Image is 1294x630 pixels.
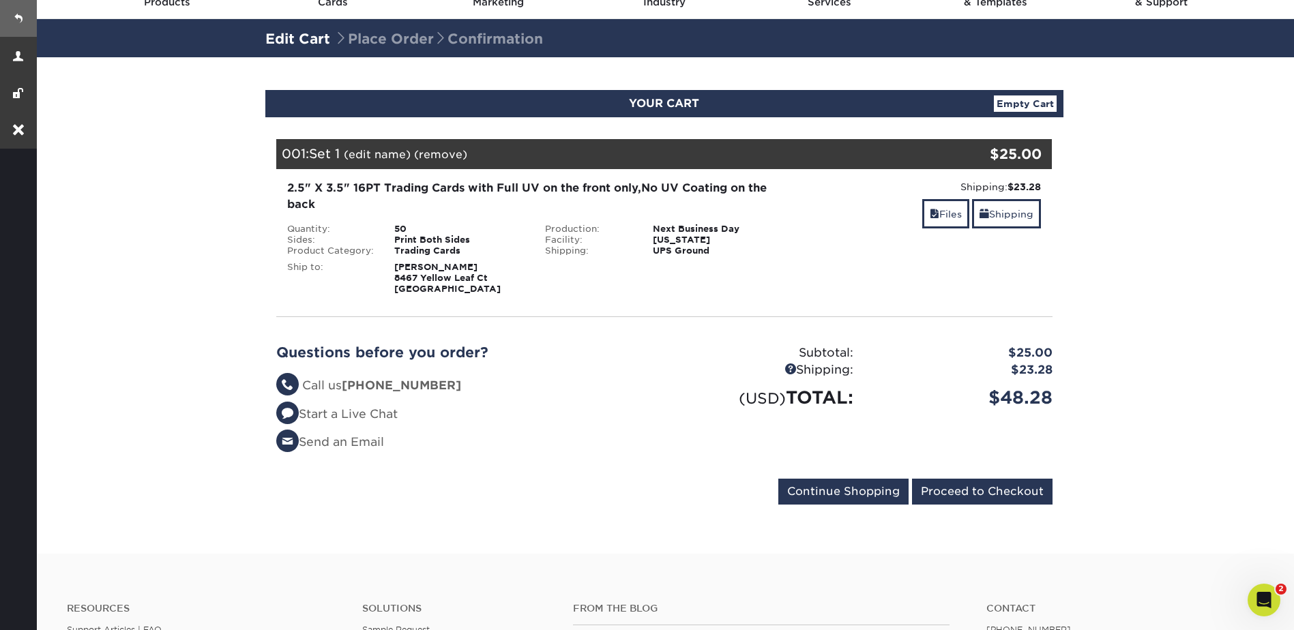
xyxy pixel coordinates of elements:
span: Set 1 [309,146,340,161]
input: Continue Shopping [778,479,909,505]
span: shipping [980,209,989,220]
div: Quantity: [277,224,385,235]
div: Ship to: [277,262,385,295]
div: 001: [276,139,923,169]
span: YOUR CART [629,97,699,110]
a: (remove) [414,148,467,161]
div: 50 [384,224,535,235]
div: 2.5" X 3.5" 16PT Trading Cards with Full UV on the front only,No UV Coating on the back [287,180,783,213]
div: Trading Cards [384,245,535,256]
a: Empty Cart [994,95,1057,112]
li: Call us [276,377,654,395]
h2: Questions before you order? [276,344,654,361]
small: (USD) [739,389,786,407]
div: Subtotal: [664,344,864,362]
strong: [PHONE_NUMBER] [342,378,461,392]
h4: Resources [67,603,342,614]
div: UPS Ground [643,245,793,256]
a: Contact [986,603,1261,614]
span: 2 [1276,584,1286,595]
strong: [PERSON_NAME] 8467 Yellow Leaf Ct [GEOGRAPHIC_DATA] [394,262,501,294]
div: $48.28 [864,385,1063,410]
input: Proceed to Checkout [912,479,1053,505]
div: TOTAL: [664,385,864,410]
a: Start a Live Chat [276,407,398,421]
div: Shipping: [804,180,1042,194]
div: $25.00 [864,344,1063,362]
a: (edit name) [344,148,411,161]
h4: From the Blog [573,603,950,614]
div: Print Both Sides [384,235,535,245]
div: Product Category: [277,245,385,256]
a: Shipping [972,199,1041,228]
iframe: Intercom live chat [1248,584,1280,616]
span: files [930,209,939,220]
div: Production: [535,224,643,235]
div: Next Business Day [643,224,793,235]
a: Send an Email [276,435,384,449]
h4: Solutions [362,603,553,614]
div: $25.00 [923,144,1042,164]
div: Facility: [535,235,643,245]
a: Files [922,199,969,228]
div: Shipping: [535,245,643,256]
div: Shipping: [664,361,864,379]
strong: $23.28 [1008,181,1041,192]
div: $23.28 [864,361,1063,379]
div: Sides: [277,235,385,245]
span: Place Order Confirmation [334,31,543,47]
a: Edit Cart [265,31,330,47]
div: [US_STATE] [643,235,793,245]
